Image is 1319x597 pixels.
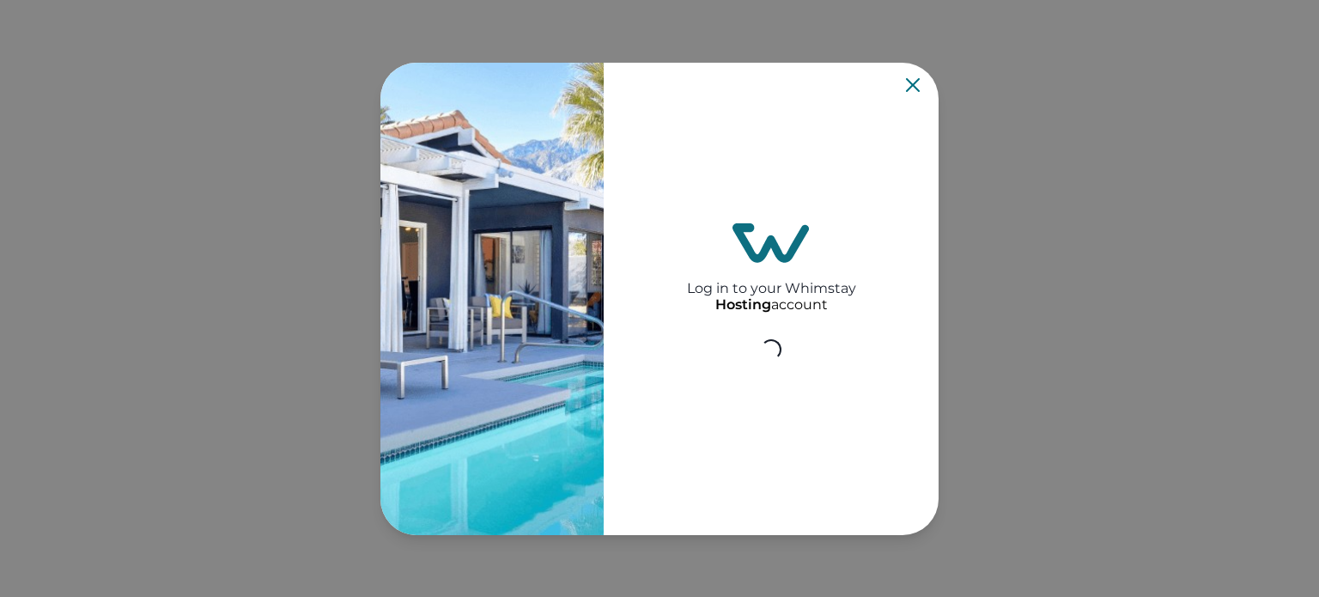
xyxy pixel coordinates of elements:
p: account [715,296,828,314]
button: Close [906,78,920,92]
img: login-logo [732,223,810,263]
h2: Log in to your Whimstay [687,263,856,296]
img: auth-banner [380,63,604,535]
p: Hosting [715,296,771,314]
